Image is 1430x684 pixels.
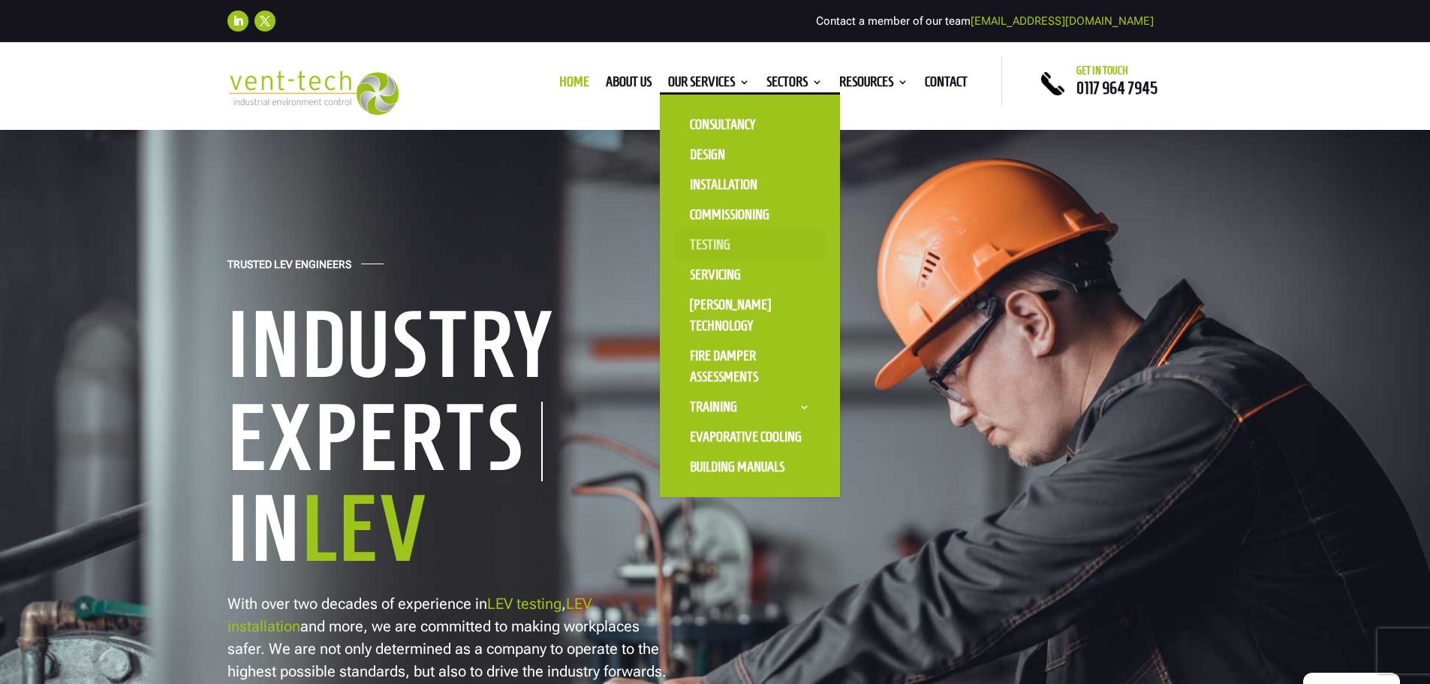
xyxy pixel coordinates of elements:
[675,260,825,290] a: Servicing
[1076,79,1158,97] a: 0117 964 7945
[675,452,825,482] a: Building Manuals
[675,422,825,452] a: Evaporative Cooling
[254,11,275,32] a: Follow on X
[675,341,825,392] a: Fire Damper Assessments
[675,230,825,260] a: Testing
[606,77,652,93] a: About us
[816,14,1154,28] span: Contact a member of our team
[675,200,825,230] a: Commissioning
[675,290,825,341] a: [PERSON_NAME] Technology
[675,140,825,170] a: Design
[766,77,823,93] a: Sectors
[227,402,543,481] h1: Experts
[227,71,399,115] img: 2023-09-27T08_35_16.549ZVENT-TECH---Clear-background
[839,77,908,93] a: Resources
[227,592,670,682] p: With over two decades of experience in , and more, we are committed to making workplaces safer. W...
[925,77,968,93] a: Contact
[487,595,561,613] a: LEV testing
[227,11,248,32] a: Follow on LinkedIn
[227,258,351,279] h4: Trusted LEV Engineers
[559,77,589,93] a: Home
[227,481,693,583] h1: In
[675,110,825,140] a: Consultancy
[971,14,1154,28] a: [EMAIL_ADDRESS][DOMAIN_NAME]
[1076,65,1128,77] span: Get in touch
[302,479,429,577] span: LEV
[675,170,825,200] a: Installation
[227,297,693,399] h1: Industry
[668,77,750,93] a: Our Services
[675,392,825,422] a: Training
